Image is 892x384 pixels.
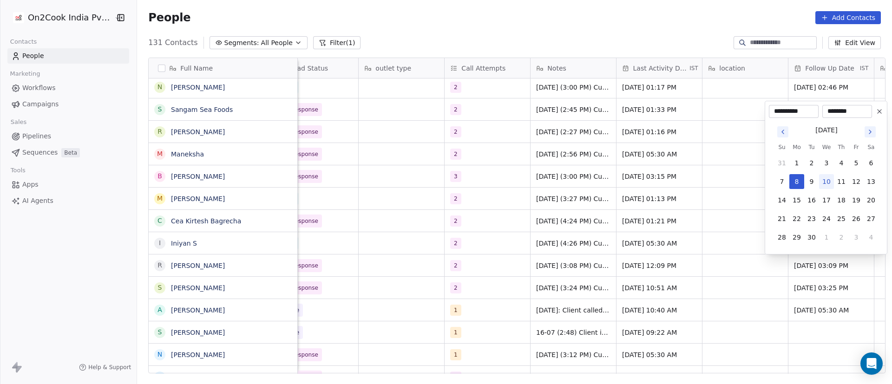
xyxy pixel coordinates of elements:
[849,174,864,189] button: 12
[819,174,834,189] button: 10
[789,230,804,245] button: 29
[849,156,864,170] button: 5
[789,193,804,208] button: 15
[776,125,789,138] button: Go to previous month
[789,156,804,170] button: 1
[774,174,789,189] button: 7
[789,143,804,152] th: Monday
[804,193,819,208] button: 16
[804,156,819,170] button: 2
[789,211,804,226] button: 22
[864,193,879,208] button: 20
[789,174,804,189] button: 8
[834,230,849,245] button: 2
[819,211,834,226] button: 24
[864,174,879,189] button: 13
[804,230,819,245] button: 30
[774,230,789,245] button: 28
[834,211,849,226] button: 25
[774,193,789,208] button: 14
[819,143,834,152] th: Wednesday
[819,156,834,170] button: 3
[864,143,879,152] th: Saturday
[804,211,819,226] button: 23
[834,193,849,208] button: 18
[774,211,789,226] button: 21
[834,143,849,152] th: Thursday
[774,143,789,152] th: Sunday
[804,143,819,152] th: Tuesday
[864,125,877,138] button: Go to next month
[804,174,819,189] button: 9
[834,174,849,189] button: 11
[834,156,849,170] button: 4
[849,193,864,208] button: 19
[864,211,879,226] button: 27
[815,125,837,135] div: [DATE]
[849,143,864,152] th: Friday
[864,156,879,170] button: 6
[819,193,834,208] button: 17
[774,156,789,170] button: 31
[819,230,834,245] button: 1
[849,230,864,245] button: 3
[864,230,879,245] button: 4
[849,211,864,226] button: 26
